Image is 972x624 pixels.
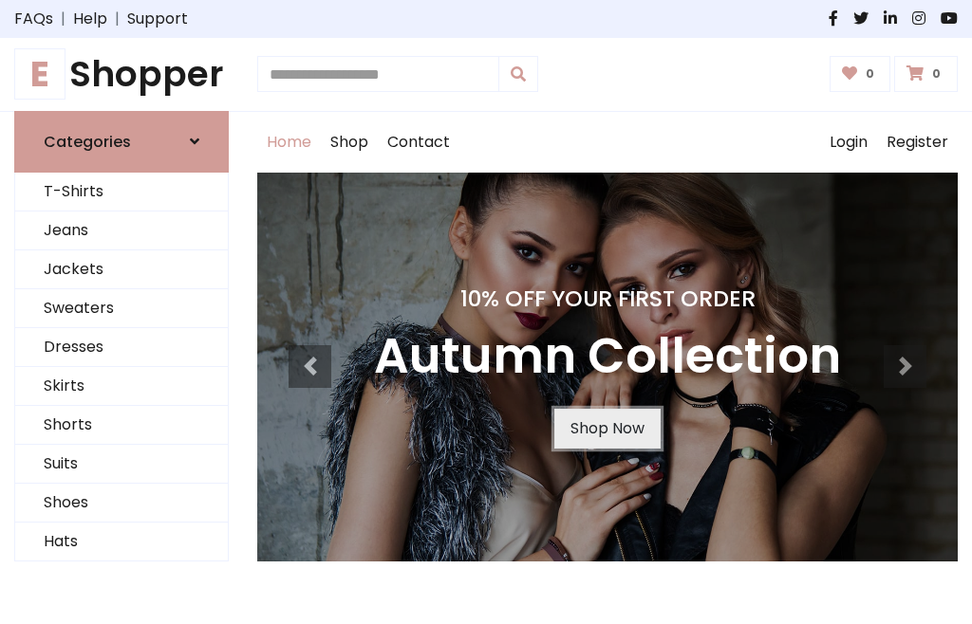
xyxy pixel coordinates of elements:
[127,8,188,30] a: Support
[14,53,229,96] h1: Shopper
[15,523,228,561] a: Hats
[53,8,73,30] span: |
[554,409,661,449] a: Shop Now
[15,367,228,406] a: Skirts
[15,328,228,367] a: Dresses
[877,112,958,173] a: Register
[15,445,228,484] a: Suits
[257,112,321,173] a: Home
[321,112,378,173] a: Shop
[15,250,228,289] a: Jackets
[14,8,53,30] a: FAQs
[14,48,65,100] span: E
[15,289,228,328] a: Sweaters
[73,8,107,30] a: Help
[374,285,841,312] h4: 10% Off Your First Order
[15,173,228,211] a: T-Shirts
[44,133,131,151] h6: Categories
[830,56,891,92] a: 0
[378,112,459,173] a: Contact
[927,65,945,83] span: 0
[15,484,228,523] a: Shoes
[15,211,228,250] a: Jeans
[374,327,841,386] h3: Autumn Collection
[820,112,877,173] a: Login
[14,111,229,173] a: Categories
[14,53,229,96] a: EShopper
[861,65,879,83] span: 0
[107,8,127,30] span: |
[894,56,958,92] a: 0
[15,406,228,445] a: Shorts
